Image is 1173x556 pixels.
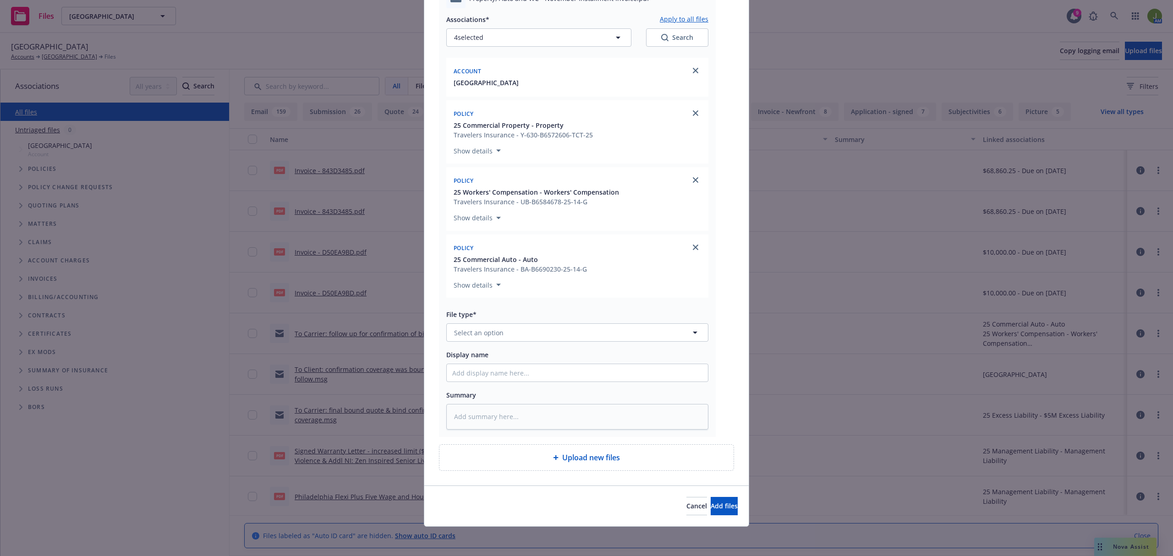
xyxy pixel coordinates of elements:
[446,15,489,24] span: Associations*
[454,244,474,252] span: Policy
[454,328,504,338] span: Select an option
[446,323,708,342] button: Select an option
[454,120,564,130] span: 25 Commercial Property - Property
[562,452,620,463] span: Upload new files
[454,130,593,140] div: Travelers Insurance - Y-630-B6572606-TCT-25
[711,497,738,515] button: Add files
[446,28,631,47] button: 4selected
[454,197,619,207] div: Travelers Insurance - UB-B6584678-25-14-G
[690,65,701,76] a: close
[450,145,504,156] button: Show details
[447,364,708,382] input: Add display name here...
[454,187,619,197] button: 25 Workers' Compensation - Workers' Compensation
[450,213,504,223] button: Show details
[450,279,504,290] button: Show details
[661,34,669,41] svg: Search
[454,78,519,87] button: [GEOGRAPHIC_DATA]
[686,497,707,515] button: Cancel
[690,108,701,119] a: close
[439,444,734,471] div: Upload new files
[454,177,474,185] span: Policy
[646,28,708,47] button: SearchSearch
[660,14,708,25] button: Apply to all files
[454,255,587,264] button: 25 Commercial Auto - Auto
[446,310,477,319] span: File type*
[446,391,476,399] span: Summary
[661,33,693,42] div: Search
[454,264,587,274] div: Travelers Insurance - BA-B6690230-25-14-G
[446,350,488,359] span: Display name
[690,242,701,253] a: close
[690,174,701,185] a: close
[454,67,481,75] span: Account
[711,501,738,510] span: Add files
[454,110,474,118] span: Policy
[454,255,538,264] span: 25 Commercial Auto - Auto
[454,33,483,42] span: 4 selected
[454,120,593,130] button: 25 Commercial Property - Property
[686,501,707,510] span: Cancel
